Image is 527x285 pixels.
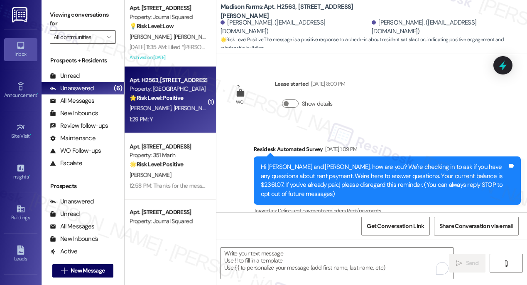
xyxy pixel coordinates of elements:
span: [PERSON_NAME] [130,104,174,112]
div: Residesk Automated Survey [254,145,521,156]
div: [DATE] 1:09 PM [323,145,358,154]
a: Buildings [4,202,37,224]
div: Apt. [STREET_ADDRESS] [130,142,206,151]
span: Get Conversation Link [367,222,424,230]
i:  [503,260,509,267]
span: Rent/payments [347,207,382,214]
input: All communities [54,30,103,44]
div: Escalate [50,159,82,168]
span: • [30,132,31,138]
div: Property: 351 Marin [130,151,206,160]
button: Get Conversation Link [361,217,429,235]
div: New Inbounds [50,235,98,243]
a: Insights • [4,161,37,183]
div: All Messages [50,222,94,231]
span: Share Conversation via email [439,222,513,230]
div: Unread [50,210,80,218]
button: Share Conversation via email [434,217,519,235]
div: Lease started [275,79,345,91]
button: New Message [52,264,114,278]
div: Unread [50,72,80,80]
div: [PERSON_NAME]. ([EMAIL_ADDRESS][DOMAIN_NAME]) [221,18,370,36]
div: 1:29 PM: Y [130,115,153,123]
div: Apt. [STREET_ADDRESS] [130,4,206,12]
div: Review follow-ups [50,121,108,130]
div: WO Follow-ups [50,146,101,155]
span: • [37,91,38,97]
div: Apt. H2563, [STREET_ADDRESS][PERSON_NAME] [130,76,206,84]
div: Property: [GEOGRAPHIC_DATA] [130,84,206,93]
strong: 🌟 Risk Level: Positive [130,94,183,102]
i:  [456,260,462,267]
div: Tagged as: [254,205,521,217]
span: [PERSON_NAME] [130,33,174,40]
span: [PERSON_NAME] [174,33,218,40]
i:  [107,34,111,40]
div: Archived on [DATE] [129,52,207,63]
div: WO [236,98,244,107]
a: Site Visit • [4,120,37,143]
div: New Inbounds [50,109,98,118]
b: Madison Farms: Apt. H2563, [STREET_ADDRESS][PERSON_NAME] [221,2,387,20]
button: Send [449,254,485,273]
div: [PERSON_NAME]. ([EMAIL_ADDRESS][DOMAIN_NAME]) [372,18,521,36]
div: [DATE] 8:00 PM [309,79,346,88]
div: All Messages [50,97,94,105]
strong: 💡 Risk Level: Low [130,22,174,30]
div: Unanswered [50,84,94,93]
span: New Message [71,266,105,275]
div: (6) [112,82,124,95]
div: Hi [PERSON_NAME] and [PERSON_NAME], how are you? We're checking in to ask if you have any questio... [261,163,507,198]
div: Prospects [42,182,124,191]
div: Property: Journal Squared [130,217,206,226]
span: [PERSON_NAME] [130,171,171,178]
span: : The message is a positive response to a check-in about resident satisfaction, indicating positi... [221,35,527,53]
div: Prospects + Residents [42,56,124,65]
span: Delinquent payment reminders , [278,207,347,214]
label: Show details [302,99,333,108]
span: [PERSON_NAME] [174,104,215,112]
textarea: To enrich screen reader interactions, please activate Accessibility in Grammarly extension settings [221,248,453,279]
div: Apt. [STREET_ADDRESS] [130,208,206,217]
div: Active [50,247,78,256]
strong: 🌟 Risk Level: Positive [221,36,263,43]
a: Inbox [4,38,37,61]
i:  [61,268,67,274]
div: Unanswered [50,197,94,206]
strong: 🌟 Risk Level: Positive [130,161,183,168]
div: Property: Journal Squared [130,13,206,22]
label: Viewing conversations for [50,8,116,30]
img: ResiDesk Logo [12,7,29,22]
div: Maintenance [50,134,96,143]
span: Send [466,259,479,268]
span: • [29,173,30,178]
a: Leads [4,243,37,265]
